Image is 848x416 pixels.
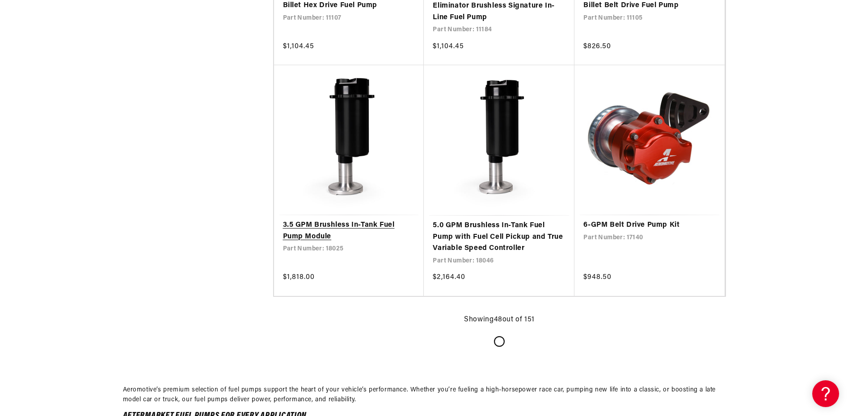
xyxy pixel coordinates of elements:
p: Showing out of 151 [464,314,534,326]
a: 6-GPM Belt Drive Pump Kit [583,220,716,231]
a: 3.5 GPM Brushless In-Tank Fuel Pump Module [283,220,415,242]
a: Eliminator Brushless Signature In-Line Fuel Pump [433,0,565,23]
p: Aeromotive’s premium selection of fuel pumps support the heart of your vehicle’s performance. Whe... [123,385,726,405]
span: 48 [494,316,502,323]
a: 5.0 GPM Brushless In-Tank Fuel Pump with Fuel Cell Pickup and True Variable Speed Controller [433,220,565,254]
